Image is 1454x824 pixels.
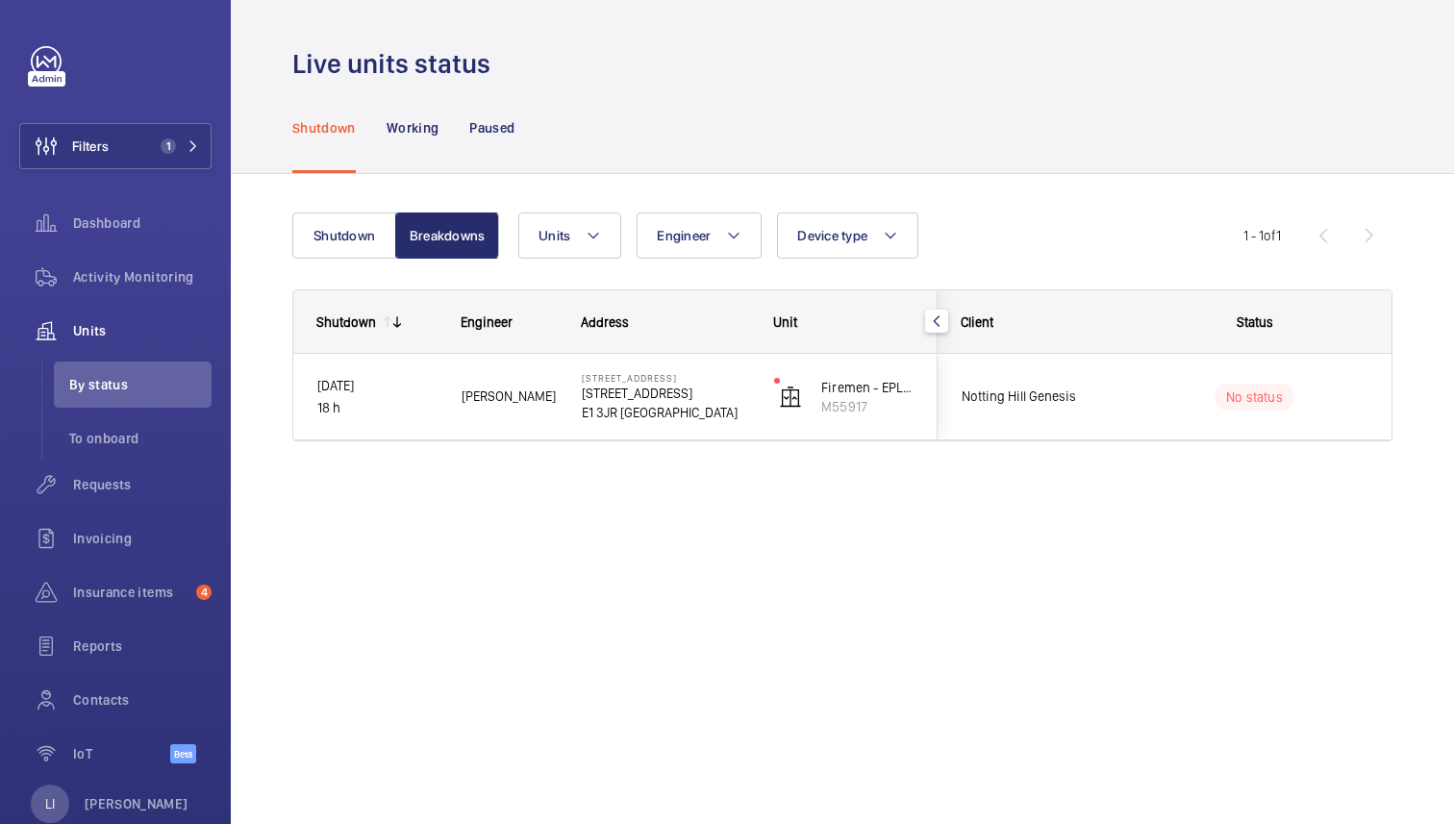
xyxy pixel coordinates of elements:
p: Paused [469,118,514,137]
div: Unit [773,314,915,330]
p: [STREET_ADDRESS] [582,372,749,384]
span: 1 - 1 1 [1243,229,1281,242]
button: Filters1 [19,123,212,169]
span: Units [73,321,212,340]
span: Beta [170,744,196,763]
span: Activity Monitoring [73,267,212,287]
button: Units [518,212,621,259]
span: Requests [73,475,212,494]
span: [PERSON_NAME] [462,386,557,408]
span: 4 [196,585,212,600]
button: Device type [777,212,918,259]
span: Contacts [73,690,212,710]
div: Shutdown [316,314,376,330]
span: 1 [161,138,176,154]
img: elevator.svg [779,386,802,409]
span: Reports [73,637,212,656]
p: Working [387,118,439,137]
span: Address [581,314,629,330]
p: E1 3JR [GEOGRAPHIC_DATA] [582,403,749,422]
p: Firemen - EPL Passenger Lift [821,378,914,397]
h1: Live units status [292,46,502,82]
button: Engineer [637,212,762,259]
span: of [1264,228,1276,243]
span: Device type [797,228,867,243]
span: Filters [72,137,109,156]
span: Engineer [461,314,513,330]
span: Invoicing [73,529,212,548]
button: Shutdown [292,212,396,259]
span: Insurance items [73,583,188,602]
span: Status [1237,314,1273,330]
p: [PERSON_NAME] [85,794,188,813]
span: Dashboard [73,213,212,233]
p: M55917 [821,397,914,416]
p: Shutdown [292,118,356,137]
button: Breakdowns [395,212,499,259]
span: By status [69,375,212,394]
p: [DATE] [317,375,437,397]
p: [STREET_ADDRESS] [582,384,749,403]
p: LI [45,794,55,813]
span: Engineer [657,228,711,243]
span: Client [961,314,993,330]
p: 18 h [317,397,437,419]
span: To onboard [69,429,212,448]
span: IoT [73,744,170,763]
span: Units [539,228,570,243]
p: No status [1226,387,1283,407]
span: Notting Hill Genesis [962,386,1110,408]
